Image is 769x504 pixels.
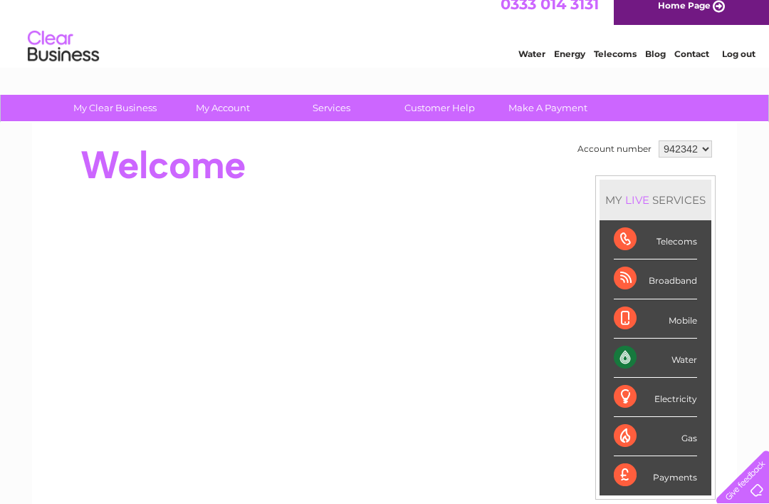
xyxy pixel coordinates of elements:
[600,180,711,220] div: MY SERVICES
[164,95,282,121] a: My Account
[722,61,755,71] a: Log out
[554,61,585,71] a: Energy
[614,378,697,417] div: Electricity
[594,61,637,71] a: Telecoms
[674,61,709,71] a: Contact
[574,137,655,161] td: Account number
[49,8,722,69] div: Clear Business is a trading name of Verastar Limited (registered in [GEOGRAPHIC_DATA] No. 3667643...
[614,456,697,495] div: Payments
[614,339,697,378] div: Water
[622,193,652,207] div: LIVE
[614,220,697,259] div: Telecoms
[501,7,599,25] a: 0333 014 3131
[27,37,100,81] img: logo.png
[489,95,607,121] a: Make A Payment
[381,95,498,121] a: Customer Help
[518,61,545,71] a: Water
[645,61,666,71] a: Blog
[614,299,697,339] div: Mobile
[273,95,390,121] a: Services
[614,259,697,299] div: Broadband
[56,95,174,121] a: My Clear Business
[614,417,697,456] div: Gas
